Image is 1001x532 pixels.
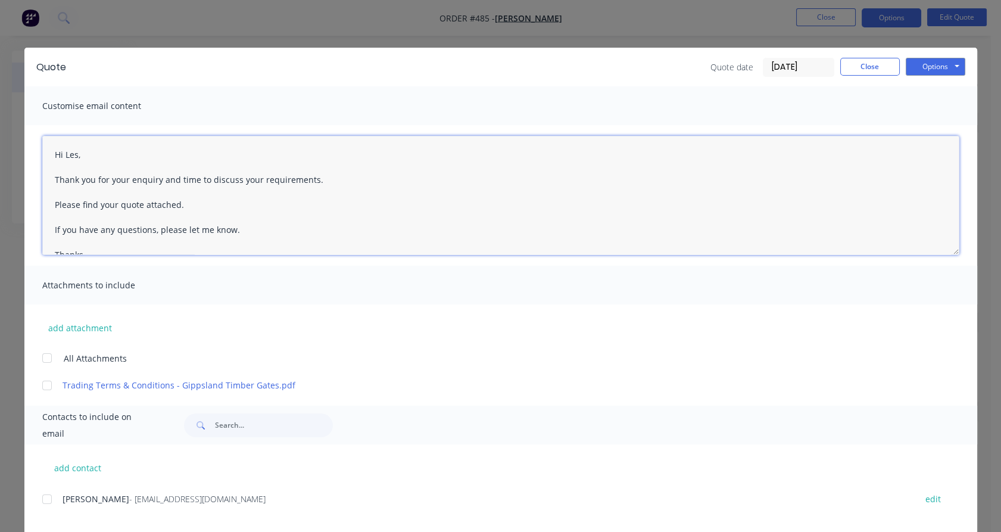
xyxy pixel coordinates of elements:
[42,98,173,114] span: Customise email content
[63,493,129,505] span: [PERSON_NAME]
[63,379,904,391] a: Trading Terms & Conditions - Gippsland Timber Gates.pdf
[906,58,965,76] button: Options
[42,136,959,255] textarea: Hi Les, Thank you for your enquiry and time to discuss your requirements. Please find your quote ...
[215,413,333,437] input: Search...
[129,493,266,505] span: - [EMAIL_ADDRESS][DOMAIN_NAME]
[918,491,948,507] button: edit
[42,409,155,442] span: Contacts to include on email
[42,319,118,337] button: add attachment
[42,459,114,477] button: add contact
[64,352,127,365] span: All Attachments
[42,277,173,294] span: Attachments to include
[36,60,66,74] div: Quote
[710,61,753,73] span: Quote date
[840,58,900,76] button: Close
